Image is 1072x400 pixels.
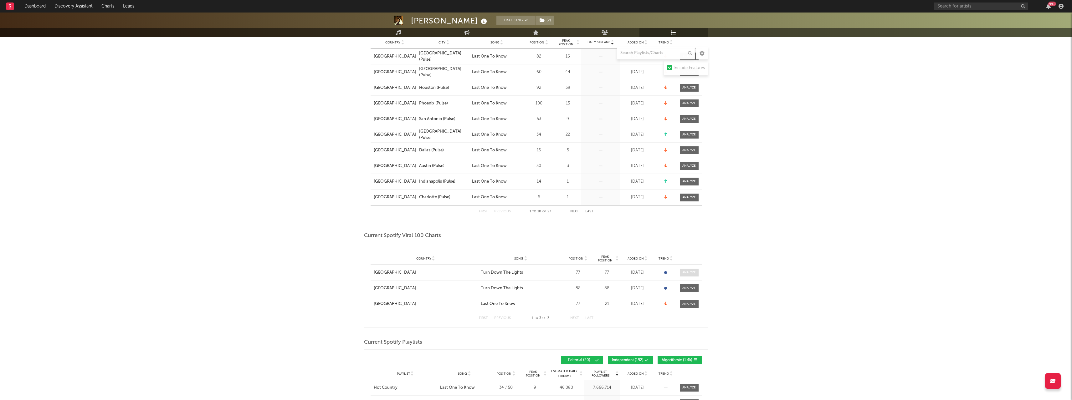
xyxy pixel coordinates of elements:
[585,210,593,213] button: Last
[622,85,653,91] div: [DATE]
[659,372,669,376] span: Trend
[556,194,580,200] div: 1
[411,16,489,26] div: [PERSON_NAME]
[536,16,554,25] span: ( 2 )
[419,100,448,107] div: Phoenix (Pulse)
[556,53,580,60] div: 16
[536,16,554,25] button: (2)
[385,41,400,44] span: Country
[472,53,522,60] a: Last One To Know
[374,147,416,154] a: [GEOGRAPHIC_DATA]
[662,358,692,362] span: Algorithmic ( 1.4k )
[419,100,469,107] a: Phoenix (Pulse)
[659,257,669,261] span: Trend
[556,69,580,75] div: 44
[374,116,416,122] div: [GEOGRAPHIC_DATA]
[481,270,523,276] div: Turn Down The Lights
[472,116,507,122] div: Last One To Know
[523,370,543,377] span: Peak Position
[622,163,653,169] div: [DATE]
[595,255,615,262] span: Peak Position
[419,116,455,122] div: San Antonio (Pulse)
[364,232,441,240] span: Current Spotify Viral 100 Charts
[419,179,469,185] a: Indianapolis (Pulse)
[472,179,522,185] a: Last One To Know
[494,210,511,213] button: Previous
[622,179,653,185] div: [DATE]
[374,132,416,138] a: [GEOGRAPHIC_DATA]
[556,163,580,169] div: 3
[556,179,580,185] div: 1
[419,194,469,200] a: Charlotte (Pulse)
[617,47,695,59] input: Search Playlists/Charts
[419,147,469,154] a: Dallas (Pulse)
[587,40,610,45] span: Daily Streams
[440,385,475,391] div: Last One To Know
[472,69,507,75] div: Last One To Know
[612,358,644,362] span: Independent ( 192 )
[481,301,515,307] div: Last One To Know
[472,85,522,91] a: Last One To Know
[374,69,416,75] a: [GEOGRAPHIC_DATA]
[374,194,416,200] a: [GEOGRAPHIC_DATA]
[628,372,644,376] span: Added On
[523,385,547,391] div: 9
[497,372,511,376] span: Position
[472,100,507,107] div: Last One To Know
[481,270,561,276] a: Turn Down The Lights
[374,163,416,169] a: [GEOGRAPHIC_DATA]
[622,116,653,122] div: [DATE]
[374,100,416,107] div: [GEOGRAPHIC_DATA]
[622,147,653,154] div: [DATE]
[556,39,576,46] span: Peak Position
[481,301,561,307] a: Last One To Know
[419,179,455,185] div: Indianapolis (Pulse)
[472,179,507,185] div: Last One To Know
[374,270,478,276] a: [GEOGRAPHIC_DATA]
[494,316,511,320] button: Previous
[481,285,523,291] div: Turn Down The Lights
[416,257,431,261] span: Country
[556,85,580,91] div: 39
[472,53,507,60] div: Last One To Know
[534,317,538,320] span: to
[419,116,469,122] a: San Antonio (Pulse)
[525,132,553,138] div: 34
[561,356,603,364] button: Editorial(20)
[586,385,619,391] div: 7,666,714
[550,369,579,378] span: Estimated Daily Streams
[585,316,593,320] button: Last
[556,100,580,107] div: 15
[622,132,653,138] div: [DATE]
[608,356,653,364] button: Independent(192)
[564,285,592,291] div: 88
[525,85,553,91] div: 92
[523,208,558,215] div: 1 10 27
[622,100,653,107] div: [DATE]
[564,270,592,276] div: 77
[622,270,653,276] div: [DATE]
[542,317,546,320] span: of
[419,163,469,169] a: Austin (Pulse)
[622,194,653,200] div: [DATE]
[419,66,469,78] a: [GEOGRAPHIC_DATA] (Pulse)
[374,285,416,291] div: [GEOGRAPHIC_DATA]
[530,41,544,44] span: Position
[570,210,579,213] button: Next
[374,301,416,307] div: [GEOGRAPHIC_DATA]
[419,129,469,141] a: [GEOGRAPHIC_DATA] (Pulse)
[542,210,546,213] span: of
[622,301,653,307] div: [DATE]
[525,116,553,122] div: 53
[570,316,579,320] button: Next
[419,194,450,200] div: Charlotte (Pulse)
[658,356,702,364] button: Algorithmic(1.4k)
[595,301,619,307] div: 21
[525,69,553,75] div: 60
[472,194,507,200] div: Last One To Know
